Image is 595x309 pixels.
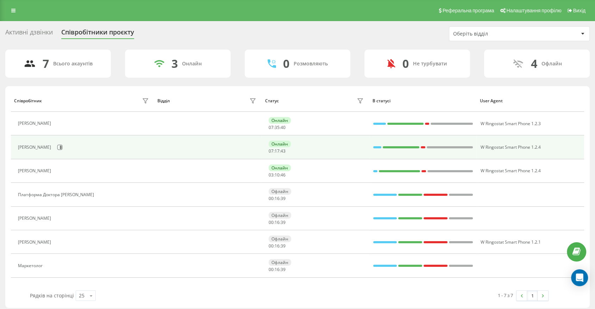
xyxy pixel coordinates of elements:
div: Співробітник [14,98,42,103]
div: User Agent [480,98,581,103]
div: : : [269,220,286,225]
div: : : [269,196,286,201]
span: 17 [275,148,280,154]
div: : : [269,267,286,272]
span: 35 [275,124,280,130]
span: 39 [281,219,286,225]
span: 10 [275,172,280,178]
div: Офлайн [269,212,291,219]
div: : : [269,125,286,130]
div: [PERSON_NAME] [18,216,53,221]
span: 16 [275,195,280,201]
span: W Ringostat Smart Phone 1.2.4 [481,168,541,174]
span: 00 [269,243,274,249]
span: 07 [269,124,274,130]
a: 1 [527,291,538,301]
div: Open Intercom Messenger [571,269,588,286]
span: Реферальна програма [443,8,494,13]
div: Онлайн [269,117,291,124]
span: 00 [269,195,274,201]
span: 39 [281,266,286,272]
div: : : [269,149,286,154]
div: Онлайн [269,165,291,171]
div: [PERSON_NAME] [18,145,53,150]
span: W Ringostat Smart Phone 1.2.4 [481,144,541,150]
div: [PERSON_NAME] [18,240,53,245]
div: Активні дзвінки [5,28,53,39]
div: 1 - 7 з 7 [498,292,513,299]
span: 00 [269,266,274,272]
div: 0 [402,57,409,70]
div: 25 [79,292,84,299]
div: Онлайн [269,141,291,147]
div: Розмовляють [294,61,328,67]
span: Вихід [573,8,585,13]
div: Не турбувати [413,61,447,67]
span: 40 [281,124,286,130]
div: : : [269,173,286,178]
div: : : [269,244,286,249]
span: 39 [281,243,286,249]
div: Платформа Доктора [PERSON_NAME] [18,192,96,197]
div: Всього акаунтів [53,61,93,67]
span: 16 [275,266,280,272]
div: 3 [171,57,178,70]
span: 07 [269,148,274,154]
div: Офлайн [269,236,291,242]
div: Співробітники проєкту [61,28,134,39]
div: Онлайн [182,61,202,67]
span: Налаштування профілю [506,8,561,13]
div: 7 [43,57,49,70]
div: [PERSON_NAME] [18,168,53,173]
div: Статус [265,98,279,103]
span: W Ringostat Smart Phone 1.2.3 [481,121,541,127]
span: W Ringostat Smart Phone 1.2.1 [481,239,541,245]
div: 0 [283,57,289,70]
span: 43 [281,148,286,154]
span: 16 [275,243,280,249]
span: 46 [281,172,286,178]
div: [PERSON_NAME] [18,121,53,126]
span: Рядків на сторінці [30,292,74,299]
div: Офлайн [541,61,562,67]
div: Офлайн [269,188,291,195]
span: 16 [275,219,280,225]
span: 03 [269,172,274,178]
div: Маркетолог [18,263,44,268]
div: Офлайн [269,259,291,266]
div: Відділ [157,98,170,103]
div: В статусі [372,98,473,103]
span: 00 [269,219,274,225]
span: 39 [281,195,286,201]
div: 4 [531,57,537,70]
div: Оберіть відділ [453,31,537,37]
